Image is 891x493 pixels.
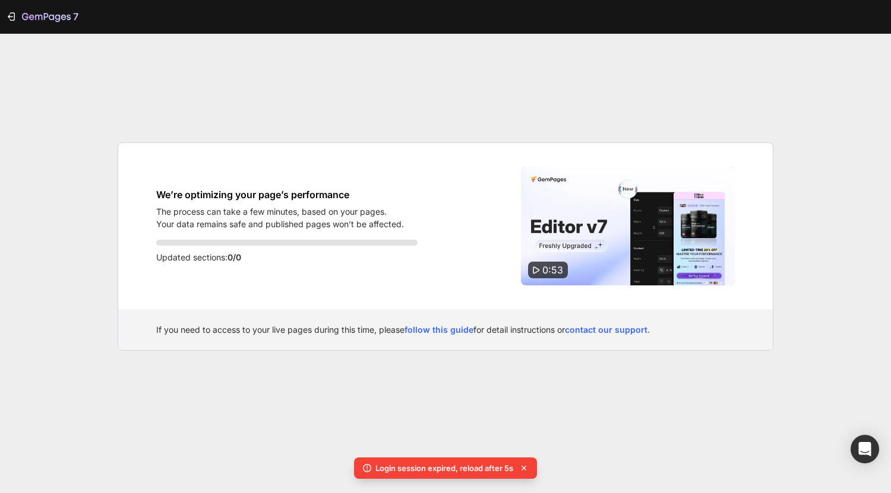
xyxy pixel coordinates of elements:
p: The process can take a few minutes, based on your pages. [156,205,404,218]
p: Updated sections: [156,250,418,265]
p: Your data remains safe and published pages won’t be affected. [156,218,404,230]
p: 7 [73,9,78,24]
p: Login session expired, reload after 5s [375,462,513,474]
h1: We’re optimizing your page’s performance [156,187,404,202]
span: 0/0 [228,252,241,262]
img: Video thumbnail [521,167,735,285]
a: follow this guide [405,325,473,335]
div: If you need to access to your live pages during this time, please for detail instructions or . [156,323,735,336]
a: contact our support [565,325,647,335]
div: Open Intercom Messenger [851,435,879,463]
span: 0:53 [542,264,563,276]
